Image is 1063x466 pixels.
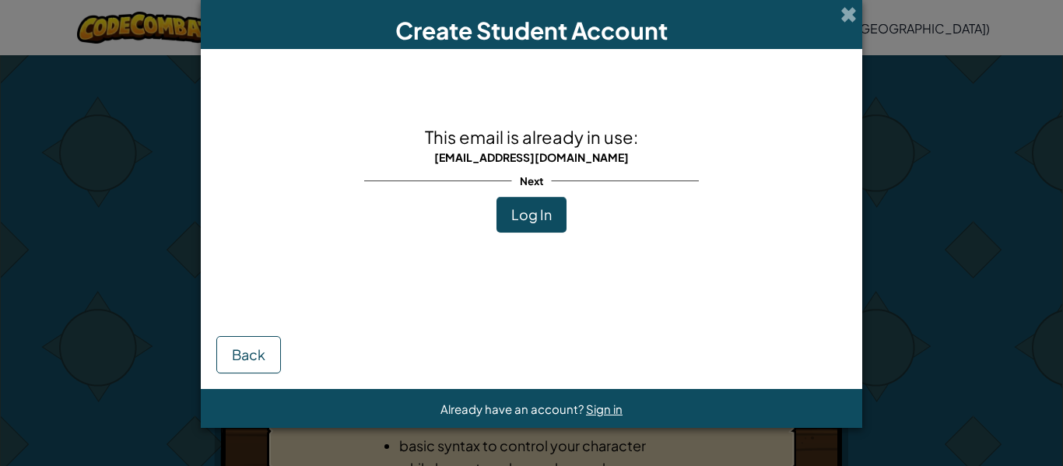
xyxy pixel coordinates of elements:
[586,401,623,416] a: Sign in
[434,150,629,164] span: [EMAIL_ADDRESS][DOMAIN_NAME]
[512,170,552,192] span: Next
[232,345,265,363] span: Back
[496,197,567,233] button: Log In
[425,126,638,148] span: This email is already in use:
[511,205,552,223] span: Log In
[395,16,668,45] span: Create Student Account
[216,336,281,373] button: Back
[440,401,586,416] span: Already have an account?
